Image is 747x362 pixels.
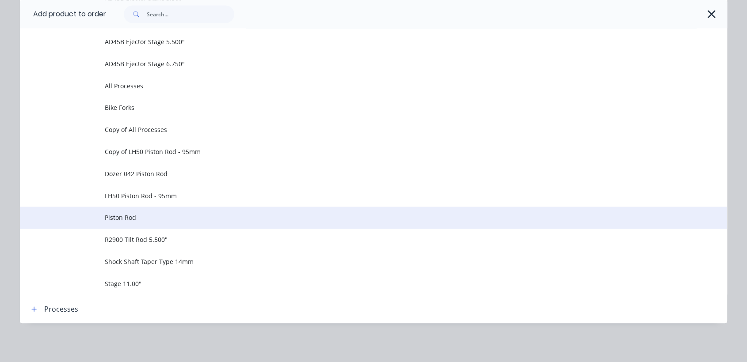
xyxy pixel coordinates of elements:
[44,304,78,314] div: Processes
[105,81,602,90] span: All Processes
[105,37,602,46] span: AD45B Ejector Stage 5.500"
[147,5,234,23] input: Search...
[105,59,602,68] span: AD45B Ejector Stage 6.750"
[105,279,602,288] span: Stage 11.00"
[105,169,602,178] span: Dozer 042 Piston Rod
[105,147,602,156] span: Copy of LH50 Piston Rod - 95mm
[105,125,602,134] span: Copy of All Processes
[105,213,602,222] span: Piston Rod
[105,103,602,112] span: Bike Forks
[105,191,602,200] span: LH50 Piston Rod - 95mm
[105,235,602,244] span: R2900 Tilt Rod 5.500"
[105,257,602,266] span: Shock Shaft Taper Type 14mm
